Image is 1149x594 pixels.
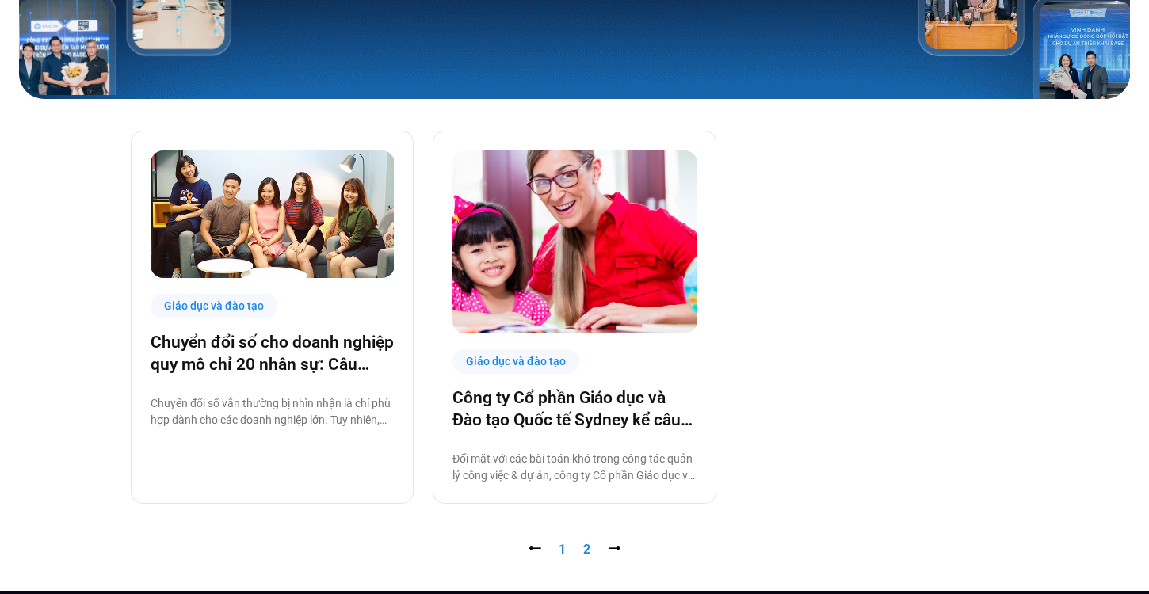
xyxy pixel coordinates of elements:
p: Chuyển đổi số vẫn thường bị nhìn nhận là chỉ phù hợp dành cho các doanh nghiệp lớn. Tuy nhiên, câ... [151,395,394,428]
nav: Pagination [131,540,1018,559]
a: 1 [559,542,566,557]
div: Giáo dục và đào tạo [151,294,277,318]
a: ⭠ [529,542,541,557]
a: Công ty Cổ phần Giáo dục và Đào tạo Quốc tế Sydney kể câu chuyện chuyển đổi số cùng Base [452,386,696,431]
p: Đối mặt với các bài toán khó trong công tác quản lý công việc & dự án, công ty Cổ phần Giáo dục v... [452,451,696,484]
a: Chuyển đổi số cho doanh nghiệp quy mô chỉ 20 nhân sự: Câu chuyện thành công từ [DATE] Marketers [151,331,394,375]
span: 2 [583,542,590,557]
span: ⭢ [608,542,620,557]
div: Giáo dục và đào tạo [452,349,579,374]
